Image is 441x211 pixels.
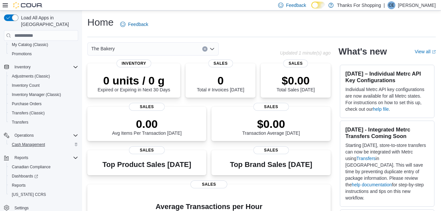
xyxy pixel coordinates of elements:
[7,118,81,127] button: Transfers
[280,50,331,56] p: Updated 1 minute(s) ago
[12,164,51,170] span: Canadian Compliance
[118,18,151,31] a: Feedback
[286,2,306,9] span: Feedback
[9,172,41,180] a: Dashboards
[9,50,78,58] span: Promotions
[398,1,436,9] p: [PERSON_NAME]
[197,74,244,92] div: Total # Invoices [DATE]
[9,191,78,199] span: Washington CCRS
[345,86,429,112] p: Individual Metrc API key configurations are now available for all Metrc states. For instructions ...
[12,131,36,139] button: Operations
[7,99,81,108] button: Purchase Orders
[345,142,429,201] p: Starting [DATE], store-to-store transfers can now be integrated with Metrc using in [GEOGRAPHIC_D...
[14,133,34,138] span: Operations
[129,146,165,154] span: Sales
[276,74,315,92] div: Total Sales [DATE]
[9,41,78,49] span: My Catalog (Classic)
[12,192,46,197] span: [US_STATE] CCRS
[12,174,38,179] span: Dashboards
[128,21,148,28] span: Feedback
[345,70,429,83] h3: [DATE] – Individual Metrc API Key Configurations
[432,50,436,54] svg: External link
[190,180,227,188] span: Sales
[7,190,81,199] button: [US_STATE] CCRS
[9,181,78,189] span: Reports
[7,81,81,90] button: Inventory Count
[14,205,29,211] span: Settings
[12,92,61,97] span: Inventory Manager (Classic)
[93,203,325,211] h4: Average Transactions per Hour
[9,72,78,80] span: Adjustments (Classic)
[283,59,308,67] span: Sales
[7,108,81,118] button: Transfers (Classic)
[352,182,392,187] a: help documentation
[91,45,115,53] span: The Bakery
[87,16,114,29] h1: Home
[9,163,53,171] a: Canadian Compliance
[12,63,33,71] button: Inventory
[9,109,78,117] span: Transfers (Classic)
[1,153,81,162] button: Reports
[129,103,165,111] span: Sales
[9,141,78,149] span: Cash Management
[1,131,81,140] button: Operations
[9,91,78,99] span: Inventory Manager (Classic)
[14,155,28,160] span: Reports
[102,161,191,169] h3: Top Product Sales [DATE]
[389,1,394,9] span: CE
[12,74,50,79] span: Adjustments (Classic)
[9,100,78,108] span: Purchase Orders
[12,142,45,147] span: Cash Management
[98,74,170,92] div: Expired or Expiring in Next 30 Days
[12,183,26,188] span: Reports
[12,154,78,162] span: Reports
[339,46,387,57] h2: What's new
[9,109,47,117] a: Transfers (Classic)
[9,100,44,108] a: Purchase Orders
[242,117,300,136] div: Transaction Average [DATE]
[208,59,233,67] span: Sales
[12,110,45,116] span: Transfers (Classic)
[7,181,81,190] button: Reports
[112,117,182,136] div: Avg Items Per Transaction [DATE]
[9,82,42,89] a: Inventory Count
[197,74,244,87] p: 0
[7,72,81,81] button: Adjustments (Classic)
[9,82,78,89] span: Inventory Count
[12,83,40,88] span: Inventory Count
[9,163,78,171] span: Canadian Compliance
[356,156,376,161] a: Transfers
[14,64,31,70] span: Inventory
[9,72,53,80] a: Adjustments (Classic)
[387,1,395,9] div: Cliff Evans
[276,74,315,87] p: $0.00
[209,46,215,52] button: Open list of options
[7,90,81,99] button: Inventory Manager (Classic)
[9,118,31,126] a: Transfers
[9,50,34,58] a: Promotions
[112,117,182,130] p: 0.00
[311,2,325,9] input: Dark Mode
[7,140,81,149] button: Cash Management
[7,172,81,181] a: Dashboards
[13,2,43,9] img: Cova
[202,46,208,52] button: Clear input
[9,191,49,199] a: [US_STATE] CCRS
[9,91,64,99] a: Inventory Manager (Classic)
[12,154,31,162] button: Reports
[373,106,389,112] a: help file
[18,14,78,28] span: Load All Apps in [GEOGRAPHIC_DATA]
[12,42,48,47] span: My Catalog (Classic)
[242,117,300,130] p: $0.00
[337,1,381,9] p: Thanks For Shopping
[7,162,81,172] button: Canadian Compliance
[9,141,48,149] a: Cash Management
[253,103,289,111] span: Sales
[12,51,32,57] span: Promotions
[415,49,436,54] a: View allExternal link
[9,41,51,49] a: My Catalog (Classic)
[9,181,28,189] a: Reports
[12,131,78,139] span: Operations
[12,63,78,71] span: Inventory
